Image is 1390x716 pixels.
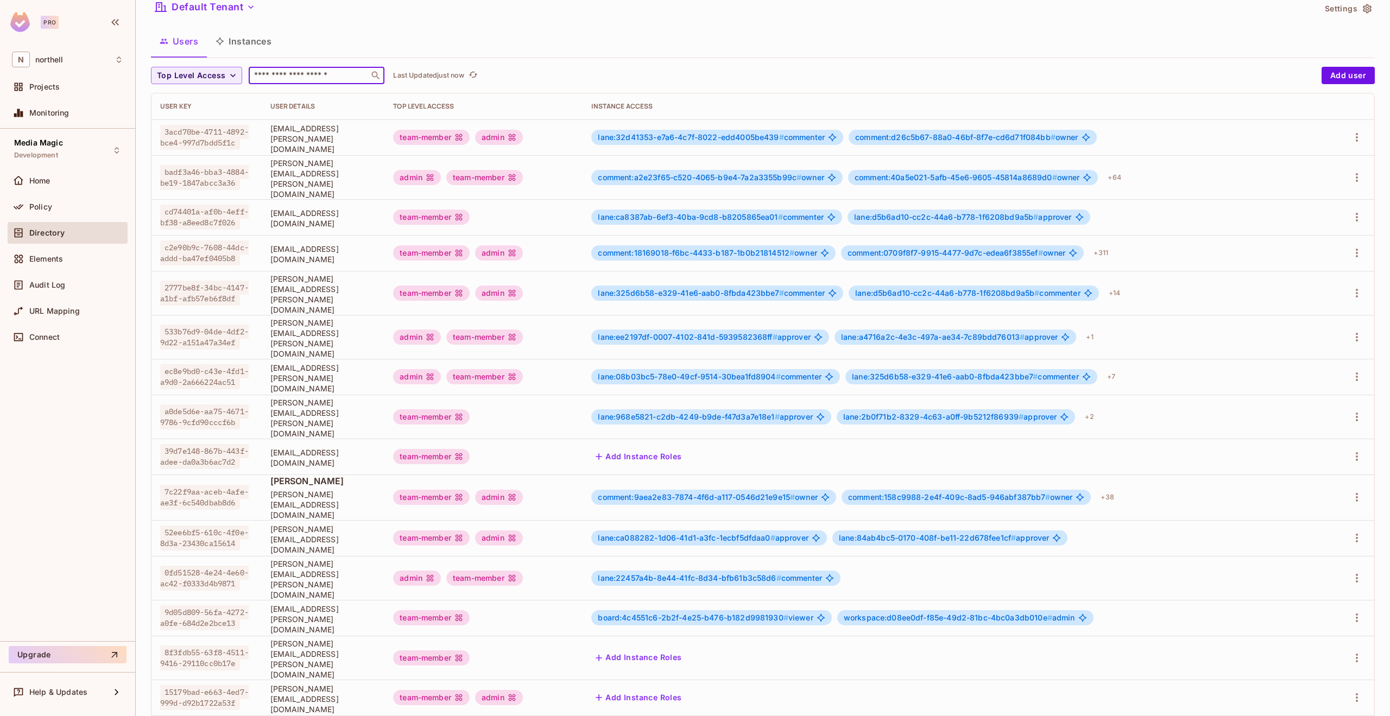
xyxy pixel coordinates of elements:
span: admin [844,613,1075,622]
span: approver [598,413,813,421]
span: [PERSON_NAME][EMAIL_ADDRESS][PERSON_NAME][DOMAIN_NAME] [270,158,376,199]
span: # [1019,412,1023,421]
span: 39d7e148-867b-443f-adee-da0a3b6ac7d2 [160,444,249,469]
span: comment:18169018-f6bc-4433-b187-1b0b21814512 [598,248,794,257]
button: Add user [1322,67,1375,84]
span: approver [843,413,1057,421]
span: [EMAIL_ADDRESS][DOMAIN_NAME] [270,447,376,468]
img: SReyMgAAAABJRU5ErkJggg== [10,12,30,32]
div: Pro [41,16,59,29]
span: approver [839,534,1050,542]
span: # [1033,372,1038,381]
span: approver [854,213,1072,221]
div: team-member [393,409,470,424]
div: admin [475,490,523,505]
div: admin [393,330,441,345]
div: team-member [446,571,523,586]
span: # [1020,332,1025,341]
span: Development [14,151,58,160]
div: + 1 [1082,328,1097,346]
div: + 64 [1103,169,1125,186]
div: team-member [393,610,470,625]
div: + 2 [1081,408,1098,426]
span: commenter [598,133,825,142]
span: a0de5d6e-aa75-4671-9786-9cfd90cccf6b [160,404,249,429]
span: lane:a4716a2c-4e3c-497a-ae34-7c89bdd76013 [841,332,1025,341]
span: owner [598,493,818,502]
span: # [1045,492,1050,502]
button: Add Instance Roles [591,448,686,465]
div: team-member [393,650,470,666]
span: Media Magic [14,138,63,147]
span: Help & Updates [29,688,87,696]
span: commenter [598,213,824,221]
span: lane:ca8387ab-6ef3-40ba-9cd8-b8205865ea01 [598,212,782,221]
div: team-member [393,130,470,145]
span: [EMAIL_ADDRESS][PERSON_NAME][DOMAIN_NAME] [270,123,376,154]
button: Instances [207,28,280,55]
span: [PERSON_NAME][EMAIL_ADDRESS][PERSON_NAME][DOMAIN_NAME] [270,397,376,439]
div: admin [475,530,523,546]
span: 533b76d9-04de-4df2-9d22-a151a47a34ef [160,325,249,350]
span: Projects [29,83,60,91]
span: 3acd70be-4711-4892-bce4-997d7bdd5f1c [160,125,249,150]
span: # [775,412,780,421]
span: comment:d26c5b67-88a0-46bf-8f7e-cd6d71f084bb [855,132,1056,142]
span: 0fd51528-4e24-4e60-ac42-f0333d4b9871 [160,566,249,591]
div: team-member [393,449,470,464]
span: Audit Log [29,281,65,289]
button: refresh [466,69,479,82]
span: Elements [29,255,63,263]
span: lane:325d6b58-e329-41e6-aab0-8fbda423bbe7 [598,288,784,297]
span: cd74401a-af0b-4eff-bf38-a8eed8c7f026 [160,205,249,230]
span: URL Mapping [29,307,80,315]
div: admin [475,245,523,261]
span: approver [598,333,811,341]
span: c2e90b9c-7608-44dc-addd-ba47ef0405b8 [160,240,249,265]
span: lane:84ab4bc5-0170-408f-be11-22d678fee1cf [839,533,1016,542]
span: # [776,372,781,381]
div: team-member [446,330,523,345]
span: [EMAIL_ADDRESS][DOMAIN_NAME] [270,244,376,264]
span: lane:22457a4b-8e44-41fc-8d34-bfb61b3c58d6 [598,573,781,582]
span: # [1038,248,1043,257]
span: commenter [852,372,1079,381]
span: # [778,212,783,221]
span: [PERSON_NAME][EMAIL_ADDRESS][DOMAIN_NAME] [270,524,376,555]
span: commenter [855,289,1081,297]
span: 15179bad-e663-4ed7-999d-d92b1722a53f [160,685,249,710]
span: comment:40a5e021-5afb-45e6-9605-45814a8689d0 [855,173,1057,182]
div: team-member [393,210,470,225]
span: lane:d5b6ad10-cc2c-44a6-b778-1f6208bd9a5b [854,212,1038,221]
span: 9d05d809-56fa-4272-a0fe-684d2e2bce13 [160,605,249,630]
div: team-member [393,490,470,505]
span: # [797,173,801,182]
span: [PERSON_NAME][EMAIL_ADDRESS][PERSON_NAME][DOMAIN_NAME] [270,274,376,315]
span: Directory [29,229,65,237]
span: # [1034,288,1039,297]
span: comment:0709f8f7-9915-4477-9d7c-edea6f3855ef [848,248,1043,257]
div: admin [393,369,441,384]
div: admin [393,170,441,185]
span: owner [598,173,824,182]
span: viewer [598,613,813,622]
span: board:4c4551c6-2b2f-4e25-b476-b182d9981930 [598,613,788,622]
span: Click to refresh data [464,69,479,82]
span: owner [855,173,1080,182]
div: Instance Access [591,102,1318,111]
span: lane:08b03bc5-78e0-49cf-9514-30bea1fd8904 [598,372,780,381]
span: [EMAIL_ADDRESS][DOMAIN_NAME] [270,208,376,229]
span: Monitoring [29,109,69,117]
span: approver [598,534,808,542]
div: User Details [270,102,376,111]
div: team-member [393,530,470,546]
span: approver [841,333,1058,341]
span: ec8e9bd0-c43e-4fd1-a9d0-2a666224ac51 [160,364,249,389]
span: Top Level Access [157,69,225,83]
span: Workspace: northell [35,55,63,64]
div: team-member [393,286,470,301]
div: team-member [446,170,523,185]
button: Top Level Access [151,67,242,84]
p: Last Updated just now [393,71,464,80]
span: comment:158c9988-2e4f-409c-8ad5-946abf387bb7 [848,492,1050,502]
